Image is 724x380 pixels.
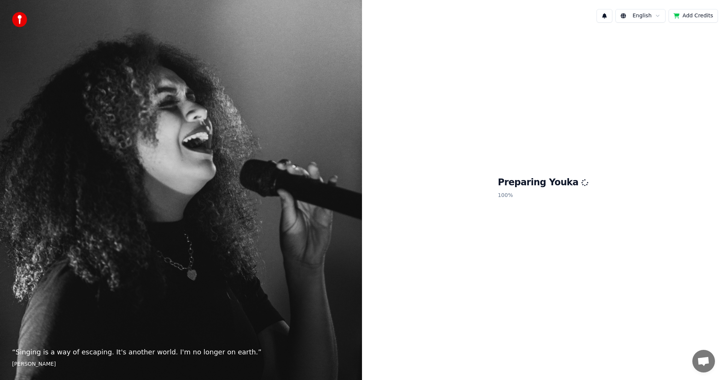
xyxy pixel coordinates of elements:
a: Open chat [692,350,715,372]
footer: [PERSON_NAME] [12,360,350,368]
button: Add Credits [669,9,718,23]
p: “ Singing is a way of escaping. It's another world. I'm no longer on earth. ” [12,347,350,357]
img: youka [12,12,27,27]
h1: Preparing Youka [498,177,588,189]
p: 100 % [498,189,588,202]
